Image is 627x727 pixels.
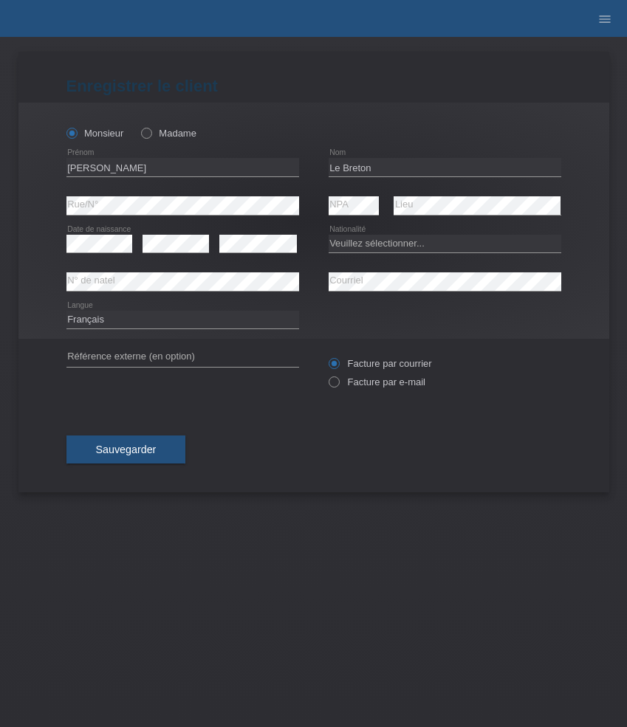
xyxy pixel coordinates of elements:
[329,358,338,376] input: Facture par courrier
[66,77,561,95] h1: Enregistrer le client
[590,14,620,23] a: menu
[96,444,157,455] span: Sauvegarder
[141,128,196,139] label: Madame
[66,128,124,139] label: Monsieur
[329,376,338,395] input: Facture par e-mail
[141,128,151,137] input: Madame
[329,376,425,387] label: Facture par e-mail
[329,358,432,369] label: Facture par courrier
[66,128,76,137] input: Monsieur
[597,12,612,27] i: menu
[66,435,186,464] button: Sauvegarder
